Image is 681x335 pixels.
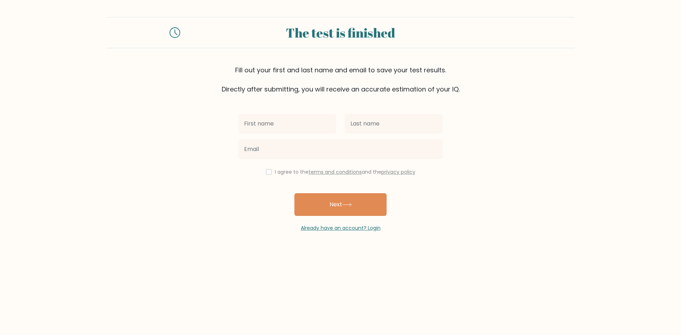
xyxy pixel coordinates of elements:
a: Already have an account? Login [301,224,381,231]
input: Email [238,139,443,159]
button: Next [294,193,387,216]
label: I agree to the and the [275,168,415,175]
a: privacy policy [381,168,415,175]
input: Last name [345,114,443,134]
input: First name [238,114,336,134]
div: Fill out your first and last name and email to save your test results. Directly after submitting,... [106,65,575,94]
div: The test is finished [189,23,492,42]
a: terms and conditions [309,168,362,175]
